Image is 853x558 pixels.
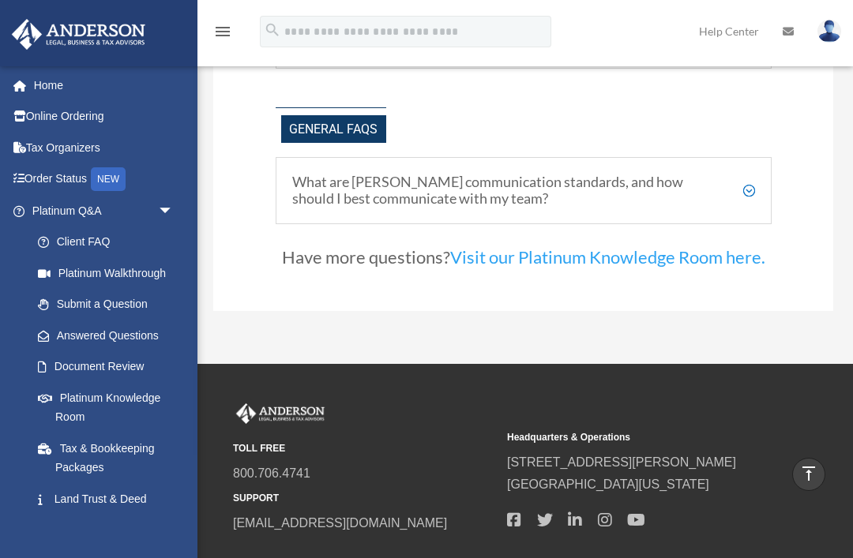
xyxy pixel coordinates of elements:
a: Order StatusNEW [11,163,197,196]
a: Tax & Bookkeeping Packages [22,433,197,483]
i: search [264,21,281,39]
a: Platinum Walkthrough [22,257,197,289]
i: menu [213,22,232,41]
a: Answered Questions [22,320,197,351]
a: Home [11,69,197,101]
a: menu [213,28,232,41]
a: Online Ordering [11,101,197,133]
a: [GEOGRAPHIC_DATA][US_STATE] [507,477,709,491]
a: vertical_align_top [792,458,825,491]
img: User Pic [817,20,841,43]
img: Anderson Advisors Platinum Portal [7,19,150,50]
a: Client FAQ [22,227,190,258]
a: Platinum Q&Aarrow_drop_down [11,195,197,227]
small: SUPPORT [233,490,496,507]
small: TOLL FREE [233,440,496,457]
a: [EMAIL_ADDRESS][DOMAIN_NAME] [233,516,447,530]
a: Land Trust & Deed Forum [22,483,197,534]
a: Tax Organizers [11,132,197,163]
span: General FAQs [281,115,386,143]
a: Document Review [22,351,197,383]
span: arrow_drop_down [158,195,190,227]
a: Platinum Knowledge Room [22,382,197,433]
div: NEW [91,167,126,191]
h5: What are [PERSON_NAME] communication standards, and how should I best communicate with my team? [292,174,755,208]
img: Anderson Advisors Platinum Portal [233,403,328,424]
small: Headquarters & Operations [507,429,770,446]
a: Visit our Platinum Knowledge Room here. [450,246,765,275]
h3: Have more questions? [276,249,772,274]
i: vertical_align_top [799,464,818,483]
a: [STREET_ADDRESS][PERSON_NAME] [507,455,736,469]
a: 800.706.4741 [233,466,310,480]
a: Submit a Question [22,289,197,320]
